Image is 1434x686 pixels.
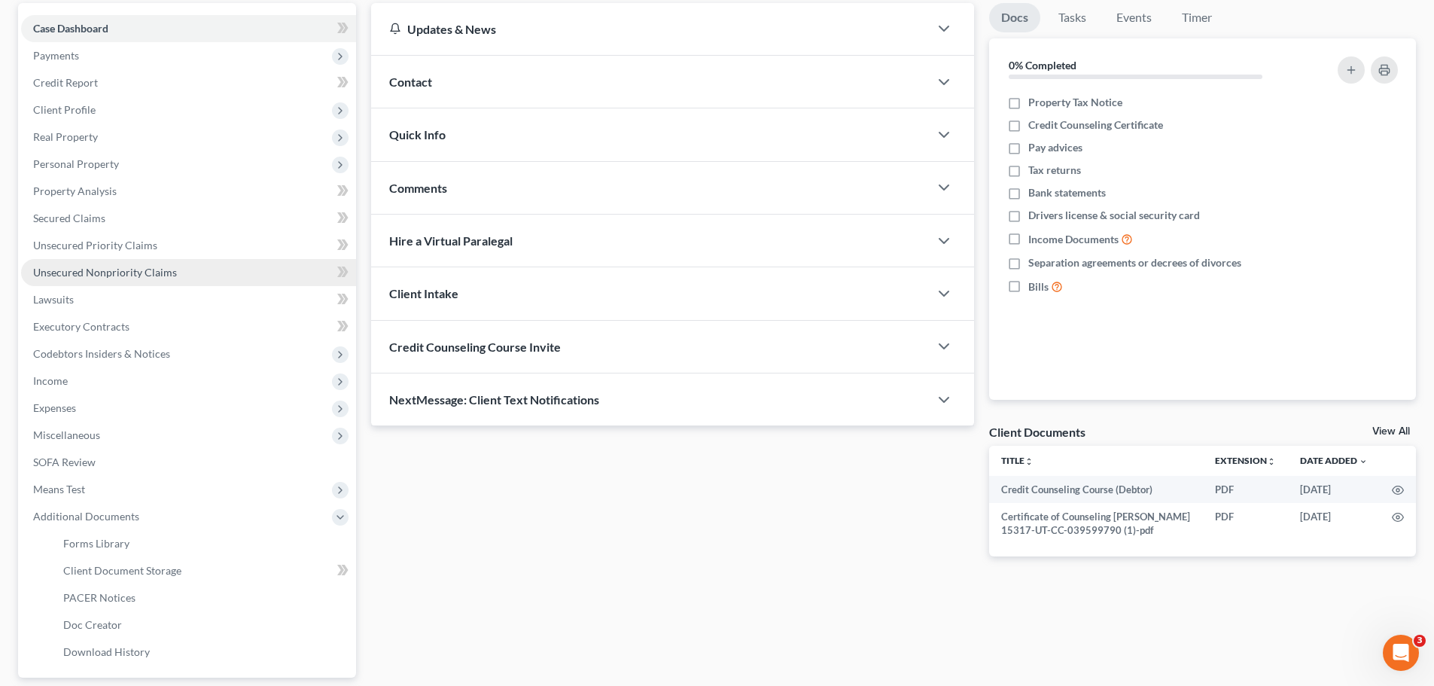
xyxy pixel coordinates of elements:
[33,428,100,441] span: Miscellaneous
[1300,455,1368,466] a: Date Added expand_more
[1203,503,1288,544] td: PDF
[989,476,1203,503] td: Credit Counseling Course (Debtor)
[21,69,356,96] a: Credit Report
[1203,476,1288,503] td: PDF
[1009,59,1076,72] strong: 0% Completed
[1267,457,1276,466] i: unfold_more
[33,49,79,62] span: Payments
[389,340,561,354] span: Credit Counseling Course Invite
[389,127,446,142] span: Quick Info
[989,3,1040,32] a: Docs
[51,557,356,584] a: Client Document Storage
[63,618,122,631] span: Doc Creator
[1215,455,1276,466] a: Extensionunfold_more
[33,320,129,333] span: Executory Contracts
[63,645,150,658] span: Download History
[63,537,129,550] span: Forms Library
[21,205,356,232] a: Secured Claims
[1001,455,1034,466] a: Titleunfold_more
[33,239,157,252] span: Unsecured Priority Claims
[21,286,356,313] a: Lawsuits
[33,483,85,495] span: Means Test
[1028,232,1119,247] span: Income Documents
[1046,3,1098,32] a: Tasks
[33,103,96,116] span: Client Profile
[33,401,76,414] span: Expenses
[989,503,1203,544] td: Certificate of Counseling [PERSON_NAME] 15317-UT-CC-039599790 (1)-pdf
[33,184,117,197] span: Property Analysis
[1028,279,1049,294] span: Bills
[51,639,356,666] a: Download History
[1028,117,1163,133] span: Credit Counseling Certificate
[33,510,139,523] span: Additional Documents
[389,233,513,248] span: Hire a Virtual Paralegal
[989,424,1085,440] div: Client Documents
[389,392,599,407] span: NextMessage: Client Text Notifications
[33,293,74,306] span: Lawsuits
[33,456,96,468] span: SOFA Review
[33,374,68,387] span: Income
[1104,3,1164,32] a: Events
[389,21,911,37] div: Updates & News
[33,266,177,279] span: Unsecured Nonpriority Claims
[1028,185,1106,200] span: Bank statements
[21,178,356,205] a: Property Analysis
[1025,457,1034,466] i: unfold_more
[389,181,447,195] span: Comments
[33,130,98,143] span: Real Property
[21,313,356,340] a: Executory Contracts
[1170,3,1224,32] a: Timer
[389,75,432,89] span: Contact
[1383,635,1419,671] iframe: Intercom live chat
[1028,163,1081,178] span: Tax returns
[21,232,356,259] a: Unsecured Priority Claims
[21,15,356,42] a: Case Dashboard
[21,259,356,286] a: Unsecured Nonpriority Claims
[33,347,170,360] span: Codebtors Insiders & Notices
[1372,426,1410,437] a: View All
[33,212,105,224] span: Secured Claims
[33,76,98,89] span: Credit Report
[389,286,458,300] span: Client Intake
[51,611,356,639] a: Doc Creator
[1028,95,1122,110] span: Property Tax Notice
[1414,635,1426,647] span: 3
[51,584,356,611] a: PACER Notices
[1028,208,1200,223] span: Drivers license & social security card
[1288,503,1380,544] td: [DATE]
[1359,457,1368,466] i: expand_more
[1288,476,1380,503] td: [DATE]
[33,157,119,170] span: Personal Property
[63,564,181,577] span: Client Document Storage
[33,22,108,35] span: Case Dashboard
[51,530,356,557] a: Forms Library
[63,591,135,604] span: PACER Notices
[21,449,356,476] a: SOFA Review
[1028,140,1082,155] span: Pay advices
[1028,255,1241,270] span: Separation agreements or decrees of divorces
